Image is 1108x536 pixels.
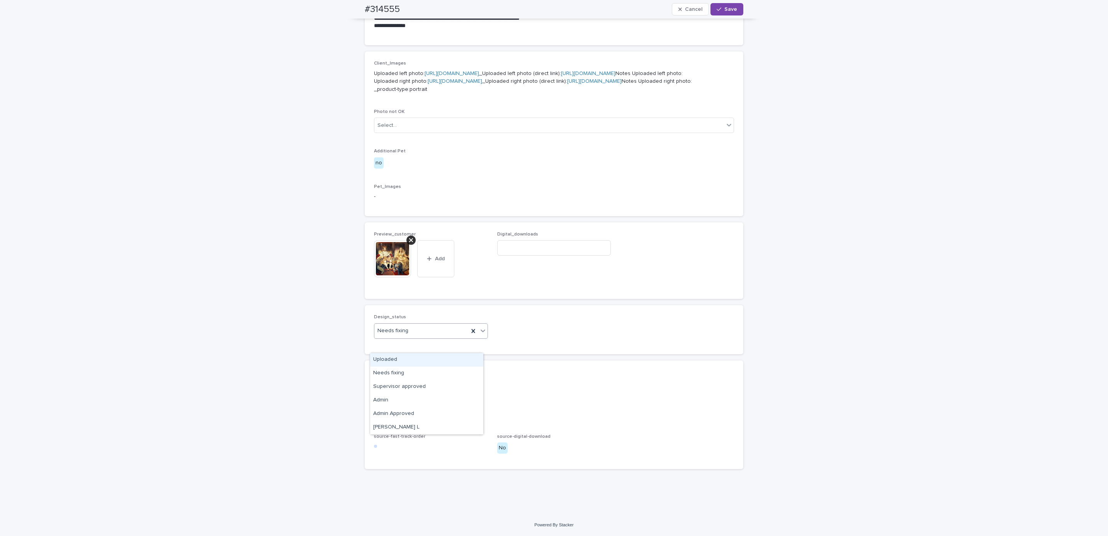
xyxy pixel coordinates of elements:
div: Uploaded [370,353,483,367]
span: Photo not OK [374,109,404,114]
span: Add [435,256,445,261]
button: Add [417,240,454,277]
span: source-digital-download [497,434,551,439]
span: Preview_customer [374,232,416,237]
div: No [497,442,508,454]
span: Client_Images [374,61,406,66]
div: no [374,157,384,169]
a: [URL][DOMAIN_NAME] [567,79,622,84]
span: Digital_downloads [497,232,538,237]
p: - [374,410,734,418]
button: Save [710,3,743,15]
div: Ritch L [370,421,483,434]
h2: #314555 [365,4,400,15]
div: Needs fixing [370,367,483,380]
span: source-fast-track-order [374,434,425,439]
a: [URL][DOMAIN_NAME] [428,79,482,84]
a: [URL][DOMAIN_NAME] [425,71,479,76]
span: Cancel [685,7,702,12]
a: Powered By Stacker [534,522,573,527]
button: Cancel [672,3,709,15]
div: Admin Approved [370,407,483,421]
span: Pet_Images [374,184,401,189]
span: Additional Pet [374,149,406,154]
p: Uploaded left photo: _Uploaded left photo (direct link): Notes Uploaded left photo: Uploaded righ... [374,70,734,94]
p: - [374,193,734,201]
div: Admin [370,394,483,407]
span: Design_status [374,315,406,319]
a: [URL][DOMAIN_NAME] [561,71,615,76]
div: Supervisor approved [370,380,483,394]
div: Select... [377,121,397,130]
span: Needs fixing [377,327,408,335]
span: Save [724,7,737,12]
